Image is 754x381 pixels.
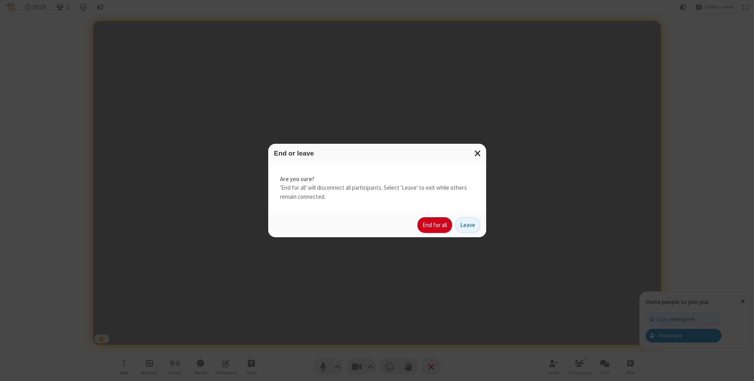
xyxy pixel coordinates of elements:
h3: End or leave [274,150,480,157]
button: Close modal [470,144,486,163]
button: Leave [455,217,480,233]
strong: Are you sure? [280,175,474,184]
div: 'End for all' will disconnect all participants. Select 'Leave' to exit while others remain connec... [268,163,486,213]
button: End for all [417,217,452,233]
